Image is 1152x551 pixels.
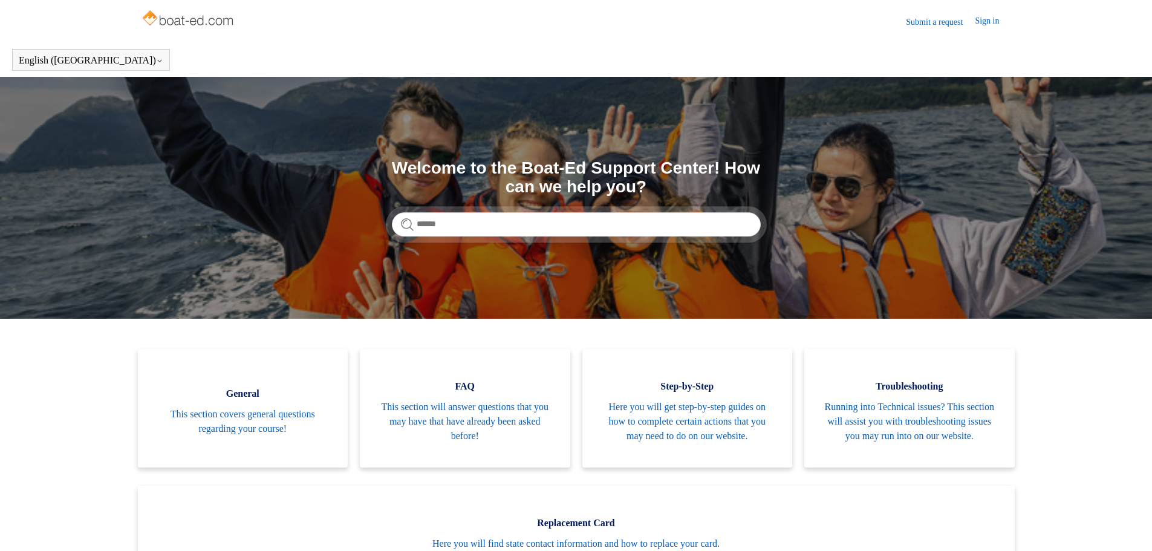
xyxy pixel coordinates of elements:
span: Here you will get step-by-step guides on how to complete certain actions that you may need to do ... [600,400,775,443]
h1: Welcome to the Boat-Ed Support Center! How can we help you? [392,159,761,197]
input: Search [392,212,761,236]
span: Step-by-Step [600,379,775,394]
span: Troubleshooting [822,379,997,394]
div: Live chat [1111,510,1143,542]
span: This section will answer questions that you may have that have already been asked before! [378,400,552,443]
span: Running into Technical issues? This section will assist you with troubleshooting issues you may r... [822,400,997,443]
a: Step-by-Step Here you will get step-by-step guides on how to complete certain actions that you ma... [582,349,793,468]
span: This section covers general questions regarding your course! [156,407,330,436]
span: Replacement Card [156,516,997,530]
a: General This section covers general questions regarding your course! [138,349,348,468]
a: FAQ This section will answer questions that you may have that have already been asked before! [360,349,570,468]
span: General [156,386,330,401]
span: Here you will find state contact information and how to replace your card. [156,536,997,551]
button: English ([GEOGRAPHIC_DATA]) [19,55,163,66]
a: Submit a request [906,16,975,28]
img: Boat-Ed Help Center home page [141,7,237,31]
span: FAQ [378,379,552,394]
a: Sign in [975,15,1011,29]
a: Troubleshooting Running into Technical issues? This section will assist you with troubleshooting ... [804,349,1015,468]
